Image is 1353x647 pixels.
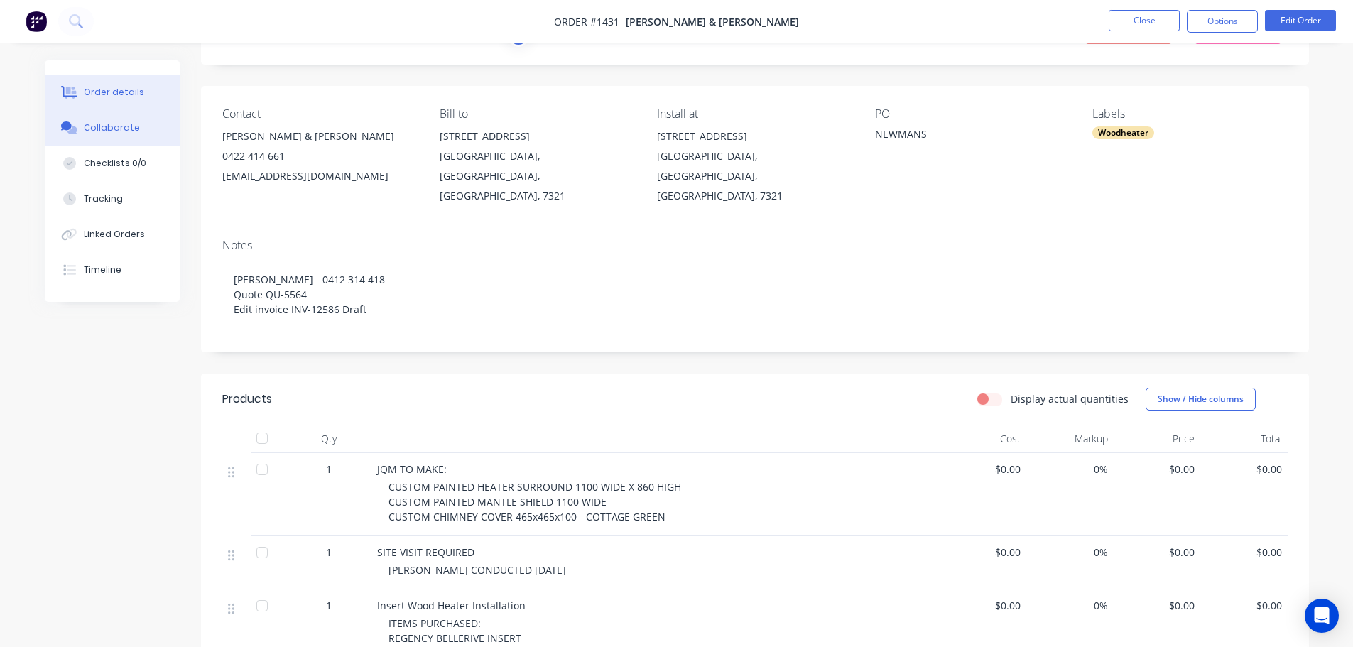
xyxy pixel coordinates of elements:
[1119,598,1195,613] span: $0.00
[84,86,144,99] div: Order details
[222,146,417,166] div: 0422 414 661
[222,391,272,408] div: Products
[84,157,146,170] div: Checklists 0/0
[222,126,417,186] div: [PERSON_NAME] & [PERSON_NAME]0422 414 661[EMAIL_ADDRESS][DOMAIN_NAME]
[45,110,180,146] button: Collaborate
[326,462,332,477] span: 1
[326,598,332,613] span: 1
[1200,425,1288,453] div: Total
[45,217,180,252] button: Linked Orders
[388,480,681,523] span: CUSTOM PAINTED HEATER SURROUND 1100 WIDE X 860 HIGH CUSTOM PAINTED MANTLE SHIELD 1100 WIDE CUSTOM...
[626,15,799,28] span: [PERSON_NAME] & [PERSON_NAME]
[940,425,1027,453] div: Cost
[222,126,417,146] div: [PERSON_NAME] & [PERSON_NAME]
[1032,598,1108,613] span: 0%
[45,146,180,181] button: Checklists 0/0
[377,462,447,476] span: JQM TO MAKE:
[440,107,634,121] div: Bill to
[1011,391,1129,406] label: Display actual quantities
[26,11,47,32] img: Factory
[377,599,526,612] span: Insert Wood Heater Installation
[377,545,474,559] span: SITE VISIT REQUIRED
[45,75,180,110] button: Order details
[945,598,1021,613] span: $0.00
[388,563,566,577] span: [PERSON_NAME] CONDUCTED [DATE]
[554,15,626,28] span: Order #1431 -
[1206,545,1282,560] span: $0.00
[1206,598,1282,613] span: $0.00
[945,545,1021,560] span: $0.00
[1114,425,1201,453] div: Price
[84,263,121,276] div: Timeline
[1119,462,1195,477] span: $0.00
[286,425,371,453] div: Qty
[440,126,634,146] div: [STREET_ADDRESS]
[222,239,1288,252] div: Notes
[1265,10,1336,31] button: Edit Order
[222,258,1288,331] div: [PERSON_NAME] - 0412 314 418 Quote QU-5564 Edit invoice INV-12586 Draft
[1109,10,1180,31] button: Close
[45,181,180,217] button: Tracking
[1092,126,1154,139] div: Woodheater
[875,126,1053,146] div: NEWMANS
[45,252,180,288] button: Timeline
[326,545,332,560] span: 1
[440,126,634,206] div: [STREET_ADDRESS][GEOGRAPHIC_DATA], [GEOGRAPHIC_DATA], [GEOGRAPHIC_DATA], 7321
[1032,462,1108,477] span: 0%
[222,107,417,121] div: Contact
[1026,425,1114,453] div: Markup
[875,107,1070,121] div: PO
[84,121,140,134] div: Collaborate
[84,192,123,205] div: Tracking
[657,126,852,146] div: [STREET_ADDRESS]
[1206,462,1282,477] span: $0.00
[1305,599,1339,633] div: Open Intercom Messenger
[657,146,852,206] div: [GEOGRAPHIC_DATA], [GEOGRAPHIC_DATA], [GEOGRAPHIC_DATA], 7321
[440,146,634,206] div: [GEOGRAPHIC_DATA], [GEOGRAPHIC_DATA], [GEOGRAPHIC_DATA], 7321
[1187,10,1258,33] button: Options
[657,107,852,121] div: Install at
[1032,545,1108,560] span: 0%
[222,166,417,186] div: [EMAIL_ADDRESS][DOMAIN_NAME]
[84,228,145,241] div: Linked Orders
[1092,107,1287,121] div: Labels
[1119,545,1195,560] span: $0.00
[945,462,1021,477] span: $0.00
[1146,388,1256,411] button: Show / Hide columns
[657,126,852,206] div: [STREET_ADDRESS][GEOGRAPHIC_DATA], [GEOGRAPHIC_DATA], [GEOGRAPHIC_DATA], 7321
